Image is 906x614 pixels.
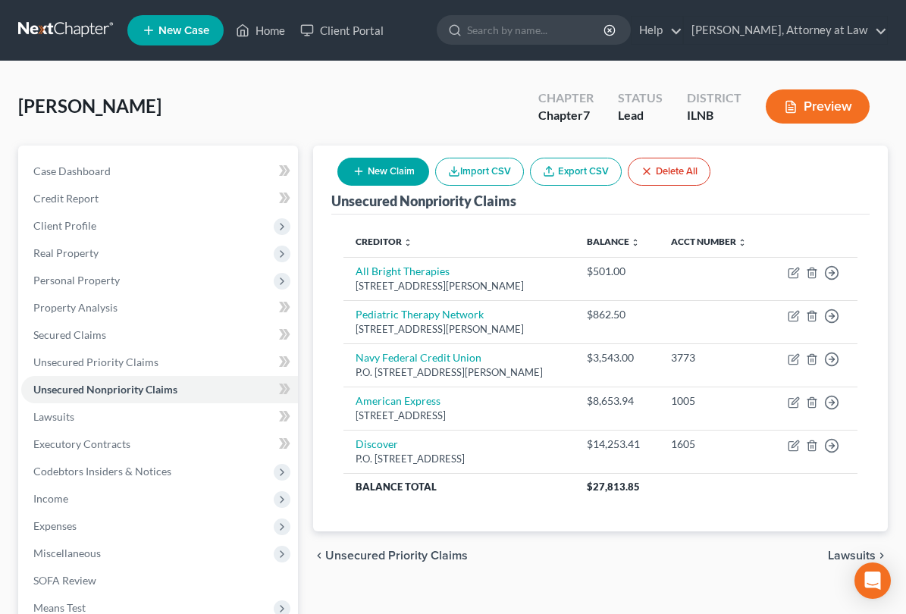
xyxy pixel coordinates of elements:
button: Preview [766,89,870,124]
a: Unsecured Nonpriority Claims [21,376,298,403]
span: Unsecured Priority Claims [33,356,158,368]
span: Unsecured Priority Claims [325,550,468,562]
a: Case Dashboard [21,158,298,185]
div: [STREET_ADDRESS] [356,409,563,423]
i: unfold_more [631,238,640,247]
button: chevron_left Unsecured Priority Claims [313,550,468,562]
div: $14,253.41 [587,437,647,452]
div: $3,543.00 [587,350,647,365]
button: New Claim [337,158,429,186]
a: Unsecured Priority Claims [21,349,298,376]
div: $862.50 [587,307,647,322]
span: Lawsuits [828,550,876,562]
div: 3773 [671,350,756,365]
span: Unsecured Nonpriority Claims [33,383,177,396]
div: [STREET_ADDRESS][PERSON_NAME] [356,279,563,293]
span: New Case [158,25,209,36]
a: Secured Claims [21,321,298,349]
button: Delete All [628,158,710,186]
span: Codebtors Insiders & Notices [33,465,171,478]
a: Navy Federal Credit Union [356,351,481,364]
a: Creditor unfold_more [356,236,412,247]
a: American Express [356,394,440,407]
a: Executory Contracts [21,431,298,458]
span: Secured Claims [33,328,106,341]
div: P.O. [STREET_ADDRESS] [356,452,563,466]
span: Expenses [33,519,77,532]
i: chevron_right [876,550,888,562]
span: Executory Contracts [33,437,130,450]
a: [PERSON_NAME], Attorney at Law [684,17,887,44]
a: Balance unfold_more [587,236,640,247]
a: Discover [356,437,398,450]
div: Lead [618,107,663,124]
span: $27,813.85 [587,481,640,493]
div: Open Intercom Messenger [854,562,891,599]
div: 1605 [671,437,756,452]
a: All Bright Therapies [356,265,450,277]
span: Personal Property [33,274,120,287]
div: $8,653.94 [587,393,647,409]
div: [STREET_ADDRESS][PERSON_NAME] [356,322,563,337]
div: 1005 [671,393,756,409]
a: Help [632,17,682,44]
div: ILNB [687,107,741,124]
a: Client Portal [293,17,391,44]
span: Real Property [33,246,99,259]
span: Client Profile [33,219,96,232]
i: unfold_more [403,238,412,247]
a: Home [228,17,293,44]
span: Case Dashboard [33,164,111,177]
span: Means Test [33,601,86,614]
div: District [687,89,741,107]
div: Chapter [538,107,594,124]
span: 7 [583,108,590,122]
a: Property Analysis [21,294,298,321]
div: $501.00 [587,264,647,279]
input: Search by name... [467,16,606,44]
span: Miscellaneous [33,547,101,559]
span: Income [33,492,68,505]
i: unfold_more [738,238,747,247]
span: SOFA Review [33,574,96,587]
span: Property Analysis [33,301,118,314]
a: Export CSV [530,158,622,186]
div: P.O. [STREET_ADDRESS][PERSON_NAME] [356,365,563,380]
button: Lawsuits chevron_right [828,550,888,562]
a: Credit Report [21,185,298,212]
span: Lawsuits [33,410,74,423]
a: SOFA Review [21,567,298,594]
a: Pediatric Therapy Network [356,308,484,321]
i: chevron_left [313,550,325,562]
span: Credit Report [33,192,99,205]
div: Status [618,89,663,107]
button: Import CSV [435,158,524,186]
a: Acct Number unfold_more [671,236,747,247]
span: [PERSON_NAME] [18,95,161,117]
div: Unsecured Nonpriority Claims [331,192,516,210]
a: Lawsuits [21,403,298,431]
th: Balance Total [343,473,575,500]
div: Chapter [538,89,594,107]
